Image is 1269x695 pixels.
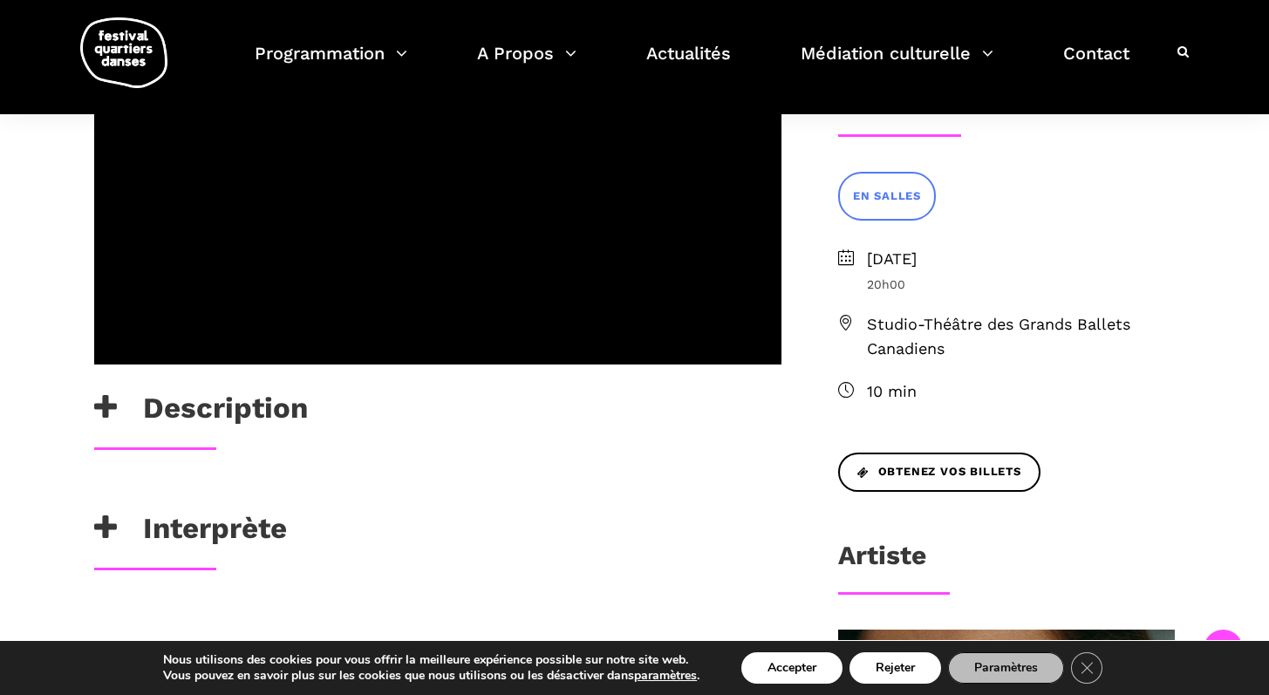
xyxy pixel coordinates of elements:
[867,247,1176,272] span: [DATE]
[838,172,936,220] a: EN SALLES
[634,668,697,684] button: paramètres
[741,652,843,684] button: Accepter
[867,312,1176,363] span: Studio-Théâtre des Grands Ballets Canadiens
[857,463,1021,481] span: Obtenez vos billets
[255,38,407,90] a: Programmation
[867,379,1176,405] span: 10 min
[94,511,287,555] h3: Interprète
[646,38,731,90] a: Actualités
[163,668,699,684] p: Vous pouvez en savoir plus sur les cookies que nous utilisons ou les désactiver dans .
[948,652,1064,684] button: Paramètres
[163,652,699,668] p: Nous utilisons des cookies pour vous offrir la meilleure expérience possible sur notre site web.
[853,187,921,206] span: EN SALLES
[1071,652,1102,684] button: Close GDPR Cookie Banner
[838,540,926,583] h3: Artiste
[867,275,1176,294] span: 20h00
[838,453,1040,492] a: Obtenez vos billets
[849,652,941,684] button: Rejeter
[1063,38,1129,90] a: Contact
[94,391,308,434] h3: Description
[80,17,167,88] img: logo-fqd-med
[477,38,577,90] a: A Propos
[801,38,993,90] a: Médiation culturelle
